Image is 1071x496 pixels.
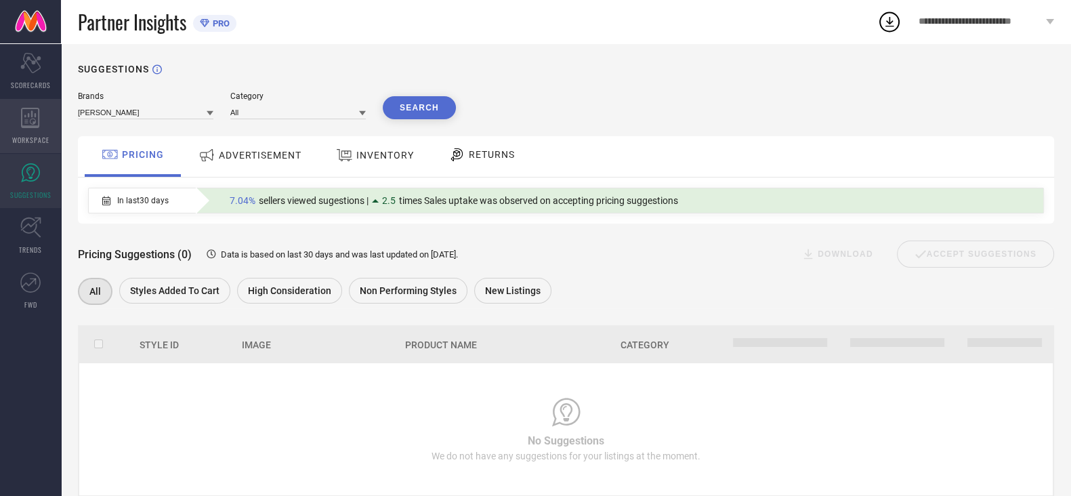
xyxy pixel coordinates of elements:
span: INVENTORY [356,150,414,161]
span: times Sales uptake was observed on accepting pricing suggestions [399,195,678,206]
span: Style Id [140,339,179,350]
button: Search [383,96,456,119]
img: website_grey.svg [22,35,33,46]
span: RETURNS [469,149,515,160]
img: tab_domain_overview_orange.svg [37,79,47,89]
span: 2.5 [382,195,396,206]
div: Open download list [877,9,902,34]
div: Accept Suggestions [897,241,1054,268]
span: In last 30 days [117,196,169,205]
span: High Consideration [248,285,331,296]
span: ADVERTISEMENT [219,150,301,161]
h1: SUGGESTIONS [78,64,149,75]
span: Category [621,339,669,350]
span: New Listings [485,285,541,296]
span: TRENDS [19,245,42,255]
div: Category [230,91,366,101]
span: We do not have any suggestions for your listings at the moment. [432,451,700,461]
img: logo_orange.svg [22,22,33,33]
img: tab_keywords_by_traffic_grey.svg [135,79,146,89]
span: All [89,286,101,297]
span: Non Performing Styles [360,285,457,296]
span: 7.04% [230,195,255,206]
span: SUGGESTIONS [10,190,51,200]
span: Pricing Suggestions (0) [78,248,192,261]
div: Domain: [DOMAIN_NAME] [35,35,149,46]
span: sellers viewed sugestions | [259,195,369,206]
span: SCORECARDS [11,80,51,90]
div: Domain Overview [51,80,121,89]
div: Keywords by Traffic [150,80,228,89]
span: Partner Insights [78,8,186,36]
span: WORKSPACE [12,135,49,145]
div: Percentage of sellers who have viewed suggestions for the current Insight Type [223,192,685,209]
div: v 4.0.25 [38,22,66,33]
span: Product Name [405,339,477,350]
span: No Suggestions [528,434,604,447]
span: Data is based on last 30 days and was last updated on [DATE] . [221,249,458,260]
span: PRICING [122,149,164,160]
span: Image [242,339,271,350]
span: PRO [209,18,230,28]
span: FWD [24,299,37,310]
span: Styles Added To Cart [130,285,219,296]
div: Brands [78,91,213,101]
